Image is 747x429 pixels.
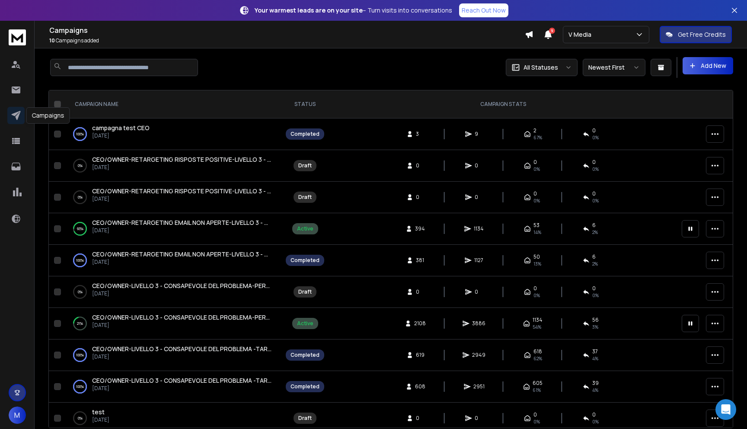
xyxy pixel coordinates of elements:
[592,411,596,418] span: 0
[472,352,485,359] span: 2949
[475,415,483,422] span: 0
[533,222,539,229] span: 53
[533,127,536,134] span: 2
[78,414,83,423] p: 0 %
[416,162,425,169] span: 0
[592,348,598,355] span: 37
[416,352,425,359] span: 619
[533,411,537,418] span: 0
[92,322,272,329] p: [DATE]
[533,348,542,355] span: 618
[533,197,540,204] span: 0%
[290,352,319,359] div: Completed
[329,90,677,118] th: CAMPAIGN STATS
[9,407,26,424] button: M
[459,3,508,17] a: Reach Out Now
[281,90,329,118] th: STATUS
[462,6,506,15] p: Reach Out Now
[92,124,150,132] span: campagna test CEO
[92,408,105,416] a: test
[533,253,540,260] span: 50
[78,193,83,202] p: 0 %
[290,131,319,138] div: Completed
[592,355,598,362] span: 4 %
[592,222,596,229] span: 6
[592,166,599,173] span: 0%
[416,288,425,295] span: 0
[92,155,424,163] span: CEO/OWNER-RETARGETING RISPOSTE POSITIVE-LIVELLO 3 - CONSAPEVOLE DEL PROBLEMA -TARGET A -test2 copy
[64,339,281,371] td: 100%CEO/OWNER-LIVELLO 3 - CONSAPEVOLE DEL PROBLEMA -TARGET A -test 2 Copy[DATE]
[9,29,26,45] img: logo
[298,288,312,295] div: Draft
[533,418,540,425] span: 0%
[415,225,425,232] span: 394
[64,276,281,308] td: 0%CEO/OWNER-LIVELLO 3 - CONSAPEVOLE DEL PROBLEMA-PERSONALIZZAZIONI TARGET B-TEST 1[DATE]
[290,383,319,390] div: Completed
[92,345,323,353] span: CEO/OWNER-LIVELLO 3 - CONSAPEVOLE DEL PROBLEMA -TARGET A -test 2 Copy
[533,317,543,323] span: 1134
[64,182,281,213] td: 0%CEO/OWNER-RETARGETING RISPOSTE POSITIVE-LIVELLO 3 - CONSAPEVOLE DEL PROBLEMA -TARGET A -tes1[DATE]
[64,90,281,118] th: CAMPAIGN NAME
[92,227,272,234] p: [DATE]
[49,25,525,35] h1: Campaigns
[533,292,540,299] span: 0%
[64,150,281,182] td: 0%CEO/OWNER-RETARGETING RISPOSTE POSITIVE-LIVELLO 3 - CONSAPEVOLE DEL PROBLEMA -TARGET A -test2 c...
[592,418,599,425] span: 0%
[416,257,425,264] span: 381
[592,134,599,141] span: 0 %
[76,130,84,138] p: 100 %
[26,107,70,124] div: Campaigns
[298,162,312,169] div: Draft
[92,313,367,321] span: CEO/OWNER-LIVELLO 3 - CONSAPEVOLE DEL PROBLEMA-PERSONALIZZAZIONI TARGET A-TEST 1
[533,380,543,387] span: 605
[92,282,367,290] span: CEO/OWNER-LIVELLO 3 - CONSAPEVOLE DEL PROBLEMA-PERSONALIZZAZIONI TARGET B-TEST 1
[683,57,733,74] button: Add New
[533,159,537,166] span: 0
[568,30,595,39] p: V Media
[533,285,537,292] span: 0
[475,288,483,295] span: 0
[592,380,599,387] span: 39
[592,323,598,330] span: 3 %
[592,260,598,267] span: 2 %
[592,253,596,260] span: 6
[549,28,555,34] span: 9
[592,292,599,299] span: 0%
[255,6,452,15] p: – Turn visits into conversations
[533,190,537,197] span: 0
[533,229,541,236] span: 14 %
[78,161,83,170] p: 0 %
[475,162,483,169] span: 0
[678,30,726,39] p: Get Free Credits
[92,353,272,360] p: [DATE]
[592,229,598,236] span: 2 %
[77,224,83,233] p: 93 %
[255,6,363,14] strong: Your warmest leads are on your site
[475,131,483,138] span: 9
[533,260,541,267] span: 13 %
[533,387,541,394] span: 61 %
[472,320,485,327] span: 3886
[64,245,281,276] td: 100%CEO/OWNER-RETARGETING EMAIL NON APERTE-LIVELLO 3 - CONSAPEVOLE DEL PROBLEMA -TARGET A -test 2...
[92,218,272,227] a: CEO/OWNER-RETARGETING EMAIL NON APERTE-LIVELLO 3 - CONSAPEVOLE DEL PROBLEMA -TARGET A -tes1
[474,225,484,232] span: 1134
[298,415,312,422] div: Draft
[524,63,558,72] p: All Statuses
[592,190,596,197] span: 0
[78,288,83,296] p: 0 %
[76,351,84,359] p: 100 %
[533,134,542,141] span: 67 %
[474,257,483,264] span: 1127
[414,320,426,327] span: 2108
[92,282,272,290] a: CEO/OWNER-LIVELLO 3 - CONSAPEVOLE DEL PROBLEMA-PERSONALIZZAZIONI TARGET B-TEST 1
[583,59,645,76] button: Newest First
[64,213,281,245] td: 93%CEO/OWNER-RETARGETING EMAIL NON APERTE-LIVELLO 3 - CONSAPEVOLE DEL PROBLEMA -TARGET A -tes1[DATE]
[92,187,272,195] a: CEO/OWNER-RETARGETING RISPOSTE POSITIVE-LIVELLO 3 - CONSAPEVOLE DEL PROBLEMA -TARGET A -tes1
[92,313,272,322] a: CEO/OWNER-LIVELLO 3 - CONSAPEVOLE DEL PROBLEMA-PERSONALIZZAZIONI TARGET A-TEST 1
[592,285,596,292] span: 0
[297,225,313,232] div: Active
[416,415,425,422] span: 0
[533,355,542,362] span: 62 %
